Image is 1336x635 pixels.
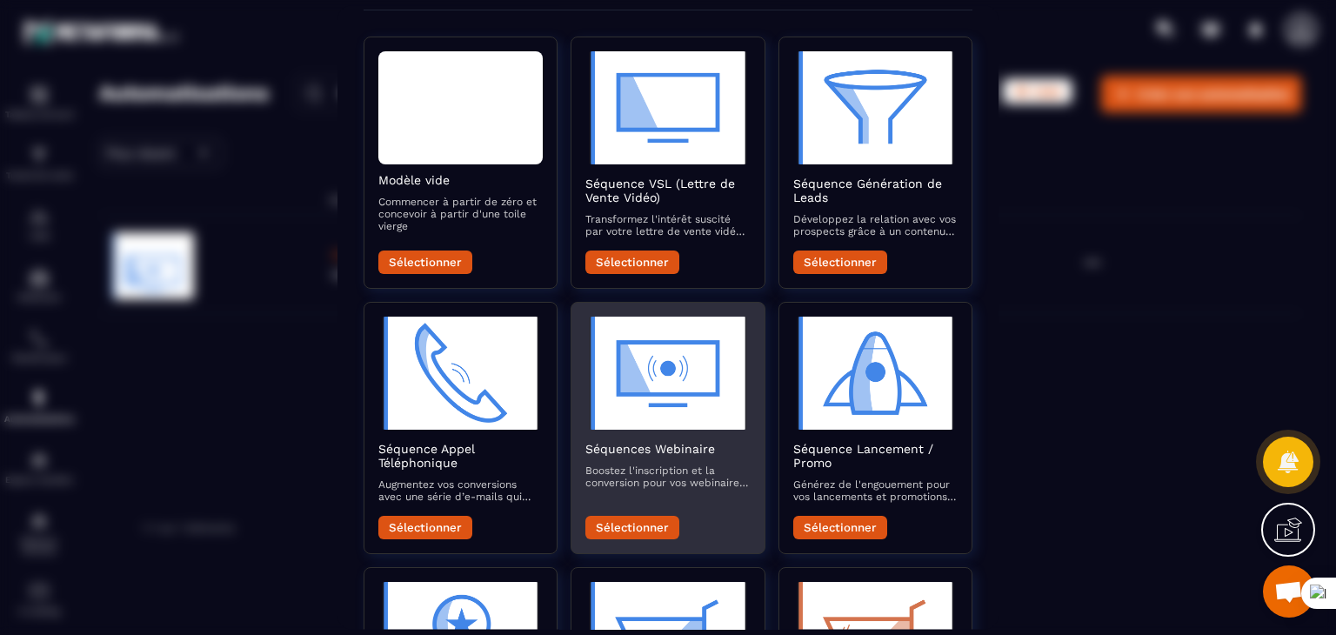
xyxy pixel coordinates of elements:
[378,479,543,504] p: Augmentez vos conversions avec une série d’e-mails qui préparent et suivent vos appels commerciaux
[585,517,679,540] button: Sélectionner
[378,197,543,233] p: Commencer à partir de zéro et concevoir à partir d'une toile vierge
[378,251,472,275] button: Sélectionner
[378,174,543,188] h2: Modèle vide
[585,214,750,238] p: Transformez l'intérêt suscité par votre lettre de vente vidéo en actions concrètes avec des e-mai...
[585,251,679,275] button: Sélectionner
[378,517,472,540] button: Sélectionner
[585,443,750,457] h2: Séquences Webinaire
[585,465,750,490] p: Boostez l'inscription et la conversion pour vos webinaires avec des e-mails qui informent, rappel...
[793,251,887,275] button: Sélectionner
[793,214,958,238] p: Développez la relation avec vos prospects grâce à un contenu attractif qui les accompagne vers la...
[585,317,750,431] img: automation-objective-icon
[378,317,543,431] img: automation-objective-icon
[793,443,958,471] h2: Séquence Lancement / Promo
[585,52,750,165] img: automation-objective-icon
[1263,565,1315,618] a: Ouvrir le chat
[793,52,958,165] img: automation-objective-icon
[793,177,958,205] h2: Séquence Génération de Leads
[793,479,958,504] p: Générez de l'engouement pour vos lancements et promotions avec une séquence d’e-mails captivante ...
[793,517,887,540] button: Sélectionner
[793,317,958,431] img: automation-objective-icon
[585,177,750,205] h2: Séquence VSL (Lettre de Vente Vidéo)
[378,443,543,471] h2: Séquence Appel Téléphonique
